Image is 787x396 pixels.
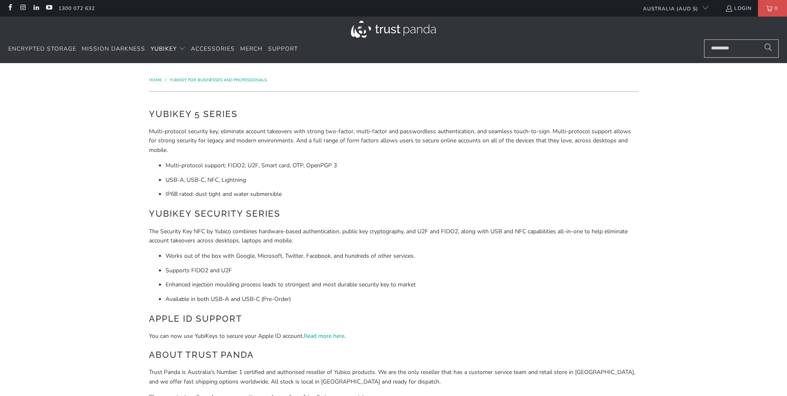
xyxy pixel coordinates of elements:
[149,312,638,325] h2: Apple ID Support
[170,77,267,83] a: YubiKey for Businesses and Professionals
[149,207,638,220] h2: YubiKey Security Series
[8,45,76,53] span: Encrypted Storage
[191,39,235,59] a: Accessories
[149,332,638,341] p: You can now use YubiKeys to secure your Apple ID account. .
[166,176,638,185] li: USB-A, USB-C, NFC, Lightning
[166,295,638,304] li: Available in both USB-A and USB-C (Pre-Order)
[149,227,638,246] p: The Security Key NFC by Yubico combines hardware-based authentication, public key cryptography, a...
[165,77,166,83] span: /
[149,108,638,121] h2: YubiKey 5 Series
[304,332,344,340] a: Read more here
[8,39,76,59] a: Encrypted Storage
[32,5,39,12] a: Trust Panda Australia on LinkedIn
[166,266,638,275] li: Supports FIDO2 and U2F
[8,39,298,59] nav: Translation missing: en.navigation.header.main_nav
[45,5,52,12] a: Trust Panda Australia on YouTube
[191,45,235,53] span: Accessories
[149,77,162,83] span: Home
[166,280,638,289] li: Enhanced injection moulding process leads to strongest and most durable security key to market
[151,39,185,59] summary: YubiKey
[351,21,436,38] img: Trust Panda Australia
[166,190,638,199] li: IP68 rated: dust tight and water submersible
[82,39,145,59] a: Mission Darkness
[240,45,263,53] span: Merch
[240,39,263,59] a: Merch
[149,127,638,155] p: Multi-protocol security key, eliminate account takeovers with strong two-factor, multi-factor and...
[758,39,779,58] button: Search
[82,45,145,53] span: Mission Darkness
[149,348,638,362] h2: About Trust Panda
[19,5,26,12] a: Trust Panda Australia on Instagram
[166,252,638,261] li: Works out of the box with Google, Microsoft, Twitter, Facebook, and hundreds of other services.
[725,4,752,13] a: Login
[149,368,638,386] p: Trust Panda is Australia's Number 1 certified and authorised reseller of Yubico products. We are ...
[166,161,638,170] li: Multi-protocol support; FIDO2, U2F, Smart card, OTP, OpenPGP 3
[268,45,298,53] span: Support
[149,77,163,83] a: Home
[151,45,177,53] span: YubiKey
[268,39,298,59] a: Support
[704,39,779,58] input: Search...
[6,5,13,12] a: Trust Panda Australia on Facebook
[58,4,95,13] a: 1300 072 632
